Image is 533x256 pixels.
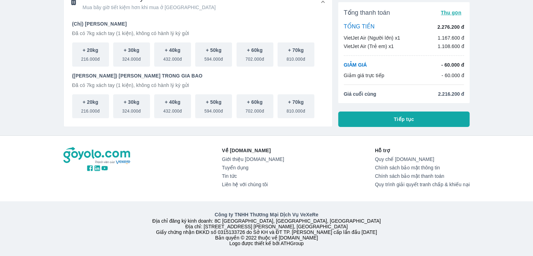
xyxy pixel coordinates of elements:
p: + 30kg [124,47,139,54]
span: 432.000đ [163,54,182,62]
span: 810.000đ [287,106,305,114]
button: + 50kg594.000đ [195,42,232,67]
span: Thu gọn [441,10,462,15]
a: Quy chế [DOMAIN_NAME] [375,156,470,162]
button: + 50kg594.000đ [195,94,232,119]
p: + 70kg [288,47,304,54]
p: 1.108.600 đ [438,43,464,50]
button: + 40kg432.000đ [154,94,191,119]
button: + 20kg216.000đ [72,94,109,119]
p: GIẢM GIÁ [344,61,367,68]
button: + 30kg324.000đ [113,94,150,119]
a: Tuyển dụng [222,165,284,170]
a: Liên hệ với chúng tôi [222,182,284,187]
span: 594.000đ [204,54,223,62]
button: + 30kg324.000đ [113,42,150,67]
p: Về [DOMAIN_NAME] [222,147,284,154]
div: scrollable baggage options [72,94,324,119]
p: + 50kg [206,47,221,54]
a: Chính sách bảo mật thông tin [375,165,470,170]
p: TỔNG TIỀN [344,23,375,31]
p: + 70kg [288,99,304,106]
button: + 70kg810.000đ [278,42,314,67]
button: + 60kg702.000đ [237,94,273,119]
a: Tin tức [222,173,284,179]
button: + 20kg216.000đ [72,42,109,67]
p: (Chị) [PERSON_NAME] [72,20,324,27]
span: 216.000đ [81,54,100,62]
p: VietJet Air (Trẻ em) x1 [344,43,394,50]
span: 324.000đ [122,106,141,114]
button: Thu gọn [438,8,464,18]
p: ([PERSON_NAME]) [PERSON_NAME] TRONG GIA BAO [72,72,324,79]
div: scrollable baggage options [72,42,324,67]
span: 216.000đ [81,106,100,114]
div: Mua thêm hành lýMua bây giờ tiết kiệm hơn khi mua ở [GEOGRAPHIC_DATA] [64,18,332,127]
a: Giới thiệu [DOMAIN_NAME] [222,156,284,162]
p: + 60kg [247,99,263,106]
img: logo [63,147,131,164]
p: - 60.000 đ [442,72,464,79]
p: + 60kg [247,47,263,54]
button: + 70kg810.000đ [278,94,314,119]
span: 324.000đ [122,54,141,62]
a: Chính sách bảo mật thanh toán [375,173,470,179]
p: Công ty TNHH Thương Mại Dịch Vụ VeXeRe [65,211,469,218]
p: Đã có 7kg xách tay (1 kiện), không có hành lý ký gửi [72,82,324,89]
span: Tổng thanh toán [344,8,390,17]
div: Địa chỉ đăng ký kinh doanh: 8C [GEOGRAPHIC_DATA], [GEOGRAPHIC_DATA], [GEOGRAPHIC_DATA] Địa chỉ: [... [59,211,474,246]
p: + 20kg [83,99,98,106]
p: + 50kg [206,99,221,106]
button: + 40kg432.000đ [154,42,191,67]
p: VietJet Air (Người lớn) x1 [344,34,400,41]
span: 702.000đ [245,54,264,62]
p: + 20kg [83,47,98,54]
span: 702.000đ [245,106,264,114]
p: 2.276.200 đ [437,23,464,31]
span: Tiếp tục [394,116,414,123]
p: 1.167.600 đ [438,34,464,41]
button: + 60kg702.000đ [237,42,273,67]
button: Tiếp tục [338,112,470,127]
p: + 30kg [124,99,139,106]
span: 594.000đ [204,106,223,114]
span: 432.000đ [163,106,182,114]
p: Đã có 7kg xách tay (1 kiện), không có hành lý ký gửi [72,30,324,37]
span: 2.216.200 đ [438,90,464,97]
p: Hỗ trợ [375,147,470,154]
a: Quy trình giải quyết tranh chấp & khiếu nại [375,182,470,187]
span: Mua bây giờ tiết kiệm hơn khi mua ở [GEOGRAPHIC_DATA] [83,4,216,11]
span: 810.000đ [287,54,305,62]
p: + 40kg [165,47,180,54]
span: Giá cuối cùng [344,90,376,97]
p: - 60.000 đ [441,61,464,68]
p: Giảm giá trực tiếp [344,72,384,79]
p: + 40kg [165,99,180,106]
